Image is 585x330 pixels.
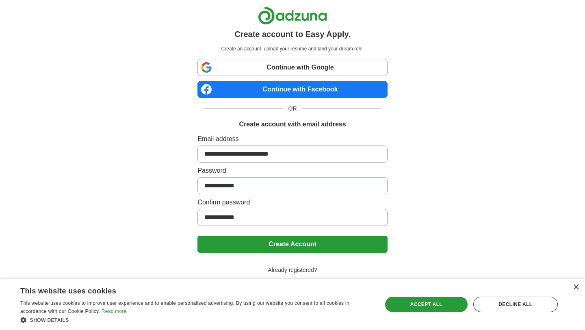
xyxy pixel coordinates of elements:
button: Create Account [197,236,387,253]
label: Password [197,166,387,176]
a: Continue with Google [197,59,387,76]
h1: Create account with email address [239,119,346,129]
a: Continue with Facebook [197,81,387,98]
p: Create an account, upload your resume and land your dream role. [199,45,386,52]
span: Show details [30,317,69,323]
div: Close [573,284,579,291]
a: Read more, opens a new window [102,308,127,314]
span: Already registered? [263,266,322,274]
label: Confirm password [197,198,387,207]
label: Email address [197,134,387,144]
div: Decline all [473,297,558,312]
span: OR [284,104,302,113]
div: Accept all [385,297,468,312]
div: This website uses cookies [20,284,351,296]
img: Adzuna logo [258,7,327,25]
h1: Create account to Easy Apply. [234,28,351,40]
span: This website uses cookies to improve user experience and to enable personalised advertising. By u... [20,300,349,314]
div: Show details [20,316,372,324]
